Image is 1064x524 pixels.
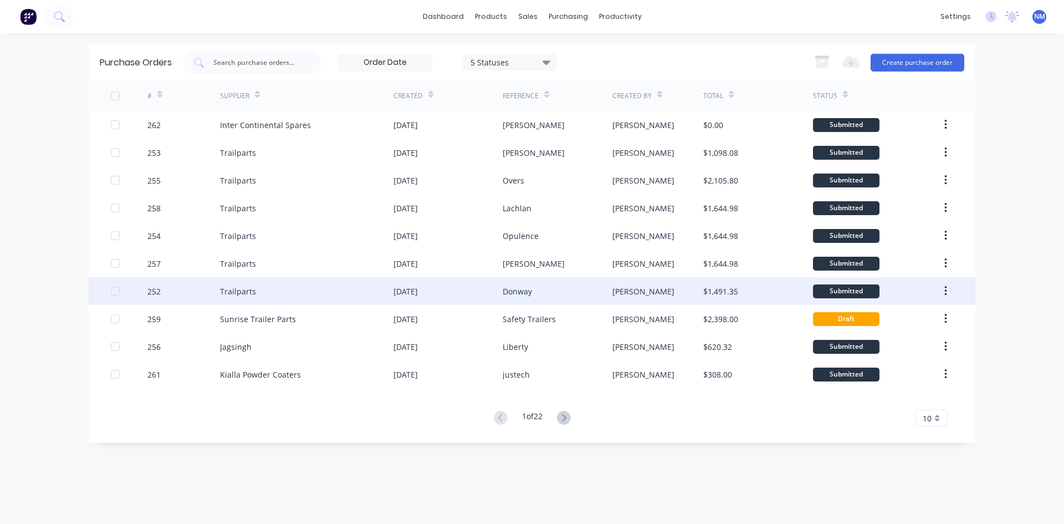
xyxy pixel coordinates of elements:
[20,8,37,25] img: Factory
[594,8,647,25] div: productivity
[147,91,152,101] div: #
[612,119,674,131] div: [PERSON_NAME]
[612,341,674,353] div: [PERSON_NAME]
[503,91,539,101] div: Reference
[393,147,418,159] div: [DATE]
[703,286,738,297] div: $1,491.35
[503,341,528,353] div: Liberty
[923,413,932,424] span: 10
[503,147,565,159] div: [PERSON_NAME]
[813,174,879,187] div: Submitted
[147,341,161,353] div: 256
[393,369,418,380] div: [DATE]
[703,230,738,242] div: $1,644.98
[393,175,418,186] div: [DATE]
[503,175,524,186] div: Overs
[503,202,531,214] div: Lachlan
[470,56,550,68] div: 5 Statuses
[612,175,674,186] div: [PERSON_NAME]
[813,118,879,132] div: Submitted
[393,258,418,269] div: [DATE]
[612,202,674,214] div: [PERSON_NAME]
[703,91,723,101] div: Total
[147,286,161,297] div: 252
[393,313,418,325] div: [DATE]
[543,8,594,25] div: purchasing
[503,286,532,297] div: Donway
[612,313,674,325] div: [PERSON_NAME]
[813,257,879,271] div: Submitted
[393,286,418,297] div: [DATE]
[1034,12,1045,22] span: NM
[703,313,738,325] div: $2,398.00
[703,175,738,186] div: $2,105.80
[393,119,418,131] div: [DATE]
[503,313,556,325] div: Safety Trailers
[703,202,738,214] div: $1,644.98
[147,202,161,214] div: 258
[147,313,161,325] div: 259
[813,91,837,101] div: Status
[703,119,723,131] div: $0.00
[393,91,423,101] div: Created
[612,91,652,101] div: Created By
[220,230,256,242] div: Trailparts
[935,8,976,25] div: settings
[503,119,565,131] div: [PERSON_NAME]
[393,202,418,214] div: [DATE]
[813,146,879,160] div: Submitted
[503,258,565,269] div: [PERSON_NAME]
[220,258,256,269] div: Trailparts
[339,54,432,71] input: Order Date
[417,8,469,25] a: dashboard
[220,369,301,380] div: Kialla Powder Coaters
[147,175,161,186] div: 255
[147,119,161,131] div: 262
[703,258,738,269] div: $1,644.98
[612,258,674,269] div: [PERSON_NAME]
[522,410,543,426] div: 1 of 22
[503,369,530,380] div: justech
[871,54,964,72] button: Create purchase order
[147,147,161,159] div: 253
[612,230,674,242] div: [PERSON_NAME]
[612,286,674,297] div: [PERSON_NAME]
[703,341,732,353] div: $620.32
[813,201,879,215] div: Submitted
[220,286,256,297] div: Trailparts
[813,368,879,381] div: Submitted
[612,369,674,380] div: [PERSON_NAME]
[813,312,879,326] div: Draft
[393,230,418,242] div: [DATE]
[212,57,304,68] input: Search purchase orders...
[469,8,513,25] div: products
[220,175,256,186] div: Trailparts
[220,91,249,101] div: Supplier
[147,369,161,380] div: 261
[220,313,296,325] div: Sunrise Trailer Parts
[220,147,256,159] div: Trailparts
[220,202,256,214] div: Trailparts
[813,284,879,298] div: Submitted
[147,258,161,269] div: 257
[147,230,161,242] div: 254
[513,8,543,25] div: sales
[813,340,879,354] div: Submitted
[100,56,172,69] div: Purchase Orders
[813,229,879,243] div: Submitted
[612,147,674,159] div: [PERSON_NAME]
[503,230,539,242] div: Opulence
[220,119,311,131] div: Inter Continental Spares
[703,369,732,380] div: $308.00
[393,341,418,353] div: [DATE]
[703,147,738,159] div: $1,098.08
[220,341,252,353] div: Jagsingh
